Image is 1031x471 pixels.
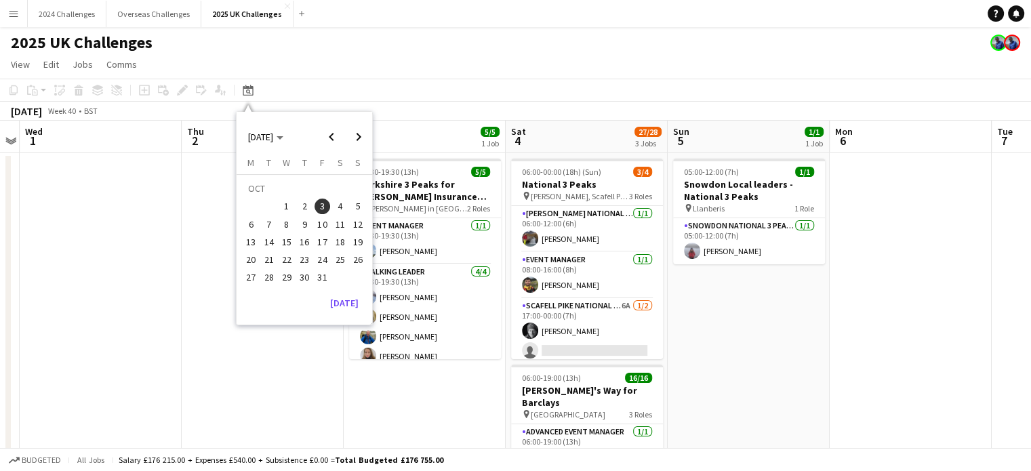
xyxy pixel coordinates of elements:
[331,251,349,268] button: 25-10-2025
[302,157,307,169] span: T
[693,203,725,213] span: Llanberis
[279,199,295,215] span: 1
[67,56,98,73] a: Jobs
[261,251,277,268] span: 21
[481,127,500,137] span: 5/5
[247,157,254,169] span: M
[805,138,823,148] div: 1 Job
[73,58,93,70] span: Jobs
[75,455,107,465] span: All jobs
[119,455,443,465] div: Salary £176 215.00 + Expenses £540.00 + Subsistence £0.00 =
[25,125,43,138] span: Wed
[11,104,42,118] div: [DATE]
[248,131,273,143] span: [DATE]
[278,268,296,286] button: 29-10-2025
[296,268,313,286] button: 30-10-2025
[315,251,331,268] span: 24
[11,58,30,70] span: View
[1004,35,1020,51] app-user-avatar: Andy Baker
[296,216,313,233] button: 09-10-2025
[313,197,331,215] button: 03-10-2025
[332,251,348,268] span: 25
[522,167,601,177] span: 06:00-00:00 (18h) (Sun)
[313,268,331,286] button: 31-10-2025
[350,216,366,232] span: 12
[634,127,662,137] span: 27/28
[629,191,652,201] span: 3 Roles
[522,373,581,383] span: 06:00-19:00 (13h)
[332,199,348,215] span: 4
[243,251,260,268] span: 20
[360,167,419,177] span: 06:30-19:30 (13h)
[243,125,289,149] button: Choose month and year
[335,455,443,465] span: Total Budgeted £176 755.00
[315,216,331,232] span: 10
[283,157,290,169] span: W
[242,180,367,197] td: OCT
[38,56,64,73] a: Edit
[331,216,349,233] button: 11-10-2025
[467,203,490,213] span: 2 Roles
[201,1,294,27] button: 2025 UK Challenges
[296,251,313,268] button: 23-10-2025
[45,106,79,116] span: Week 40
[350,251,366,268] span: 26
[84,106,98,116] div: BST
[794,203,814,213] span: 1 Role
[349,251,367,268] button: 26-10-2025
[349,178,501,203] h3: Yorkshire 3 Peaks for [PERSON_NAME] Insurance Group
[278,216,296,233] button: 08-10-2025
[833,133,853,148] span: 6
[28,1,106,27] button: 2024 Challenges
[243,234,260,250] span: 13
[315,199,331,215] span: 3
[350,199,366,215] span: 5
[684,167,739,177] span: 05:00-12:00 (7h)
[106,1,201,27] button: Overseas Challenges
[369,203,467,213] span: [PERSON_NAME] in [GEOGRAPHIC_DATA]
[5,56,35,73] a: View
[185,133,204,148] span: 2
[673,178,825,203] h3: Snowdon Local leaders - National 3 Peaks
[279,251,295,268] span: 22
[318,123,345,150] button: Previous month
[331,233,349,251] button: 18-10-2025
[531,191,629,201] span: [PERSON_NAME], Scafell Pike and Snowdon
[266,157,271,169] span: T
[261,216,277,232] span: 7
[320,157,325,169] span: F
[106,58,137,70] span: Comms
[242,216,260,233] button: 06-10-2025
[101,56,142,73] a: Comms
[23,133,43,148] span: 1
[511,178,663,190] h3: National 3 Peaks
[511,252,663,298] app-card-role: Event Manager1/108:00-16:00 (8h)[PERSON_NAME]
[673,218,825,264] app-card-role: Snowdon National 3 Peaks Walking Leader1/105:00-12:00 (7h)[PERSON_NAME]
[296,233,313,251] button: 16-10-2025
[471,167,490,177] span: 5/5
[278,233,296,251] button: 15-10-2025
[279,234,295,250] span: 15
[673,159,825,264] div: 05:00-12:00 (7h)1/1Snowdon Local leaders - National 3 Peaks Llanberis1 RoleSnowdon National 3 Pea...
[349,159,501,359] app-job-card: 06:30-19:30 (13h)5/5Yorkshire 3 Peaks for [PERSON_NAME] Insurance Group [PERSON_NAME] in [GEOGRAP...
[349,233,367,251] button: 19-10-2025
[242,251,260,268] button: 20-10-2025
[315,234,331,250] span: 17
[7,453,63,468] button: Budgeted
[531,409,605,419] span: [GEOGRAPHIC_DATA]
[242,233,260,251] button: 13-10-2025
[338,157,343,169] span: S
[331,197,349,215] button: 04-10-2025
[187,125,204,138] span: Thu
[633,167,652,177] span: 3/4
[990,35,1007,51] app-user-avatar: Andy Baker
[805,127,824,137] span: 1/1
[279,270,295,286] span: 29
[349,218,501,264] app-card-role: Event Manager1/106:30-19:30 (13h)[PERSON_NAME]
[997,125,1013,138] span: Tue
[511,298,663,364] app-card-role: Scafell Pike National 3 Peaks Walking Leader6A1/217:00-00:00 (7h)[PERSON_NAME]
[296,234,312,250] span: 16
[296,216,312,232] span: 9
[349,197,367,215] button: 05-10-2025
[325,292,364,314] button: [DATE]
